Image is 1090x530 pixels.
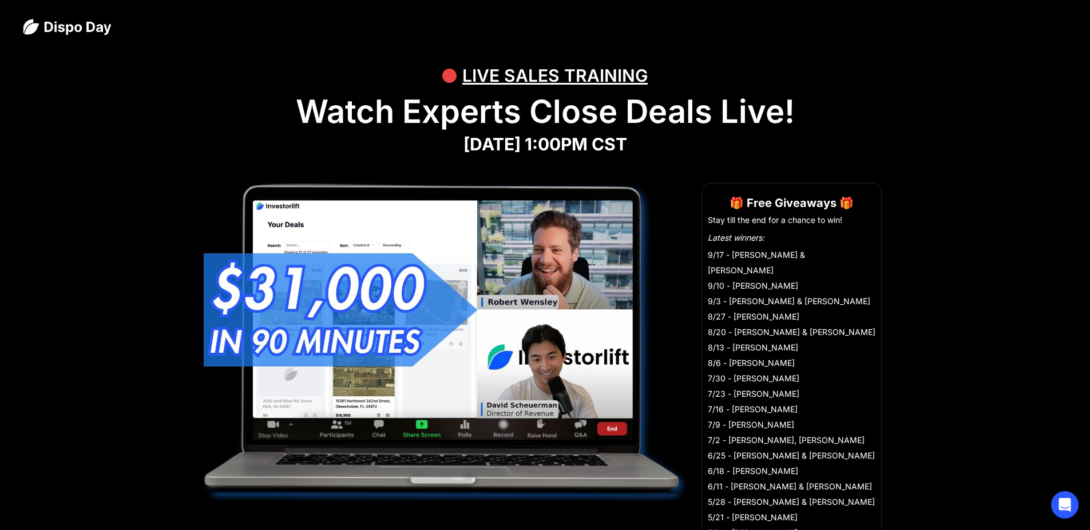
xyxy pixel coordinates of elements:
em: Latest winners: [708,233,764,242]
h1: Watch Experts Close Deals Live! [23,93,1067,131]
div: LIVE SALES TRAINING [462,58,648,93]
li: Stay till the end for a chance to win! [708,214,875,226]
strong: [DATE] 1:00PM CST [463,134,627,154]
strong: 🎁 Free Giveaways 🎁 [730,196,854,210]
div: Open Intercom Messenger [1051,491,1079,519]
